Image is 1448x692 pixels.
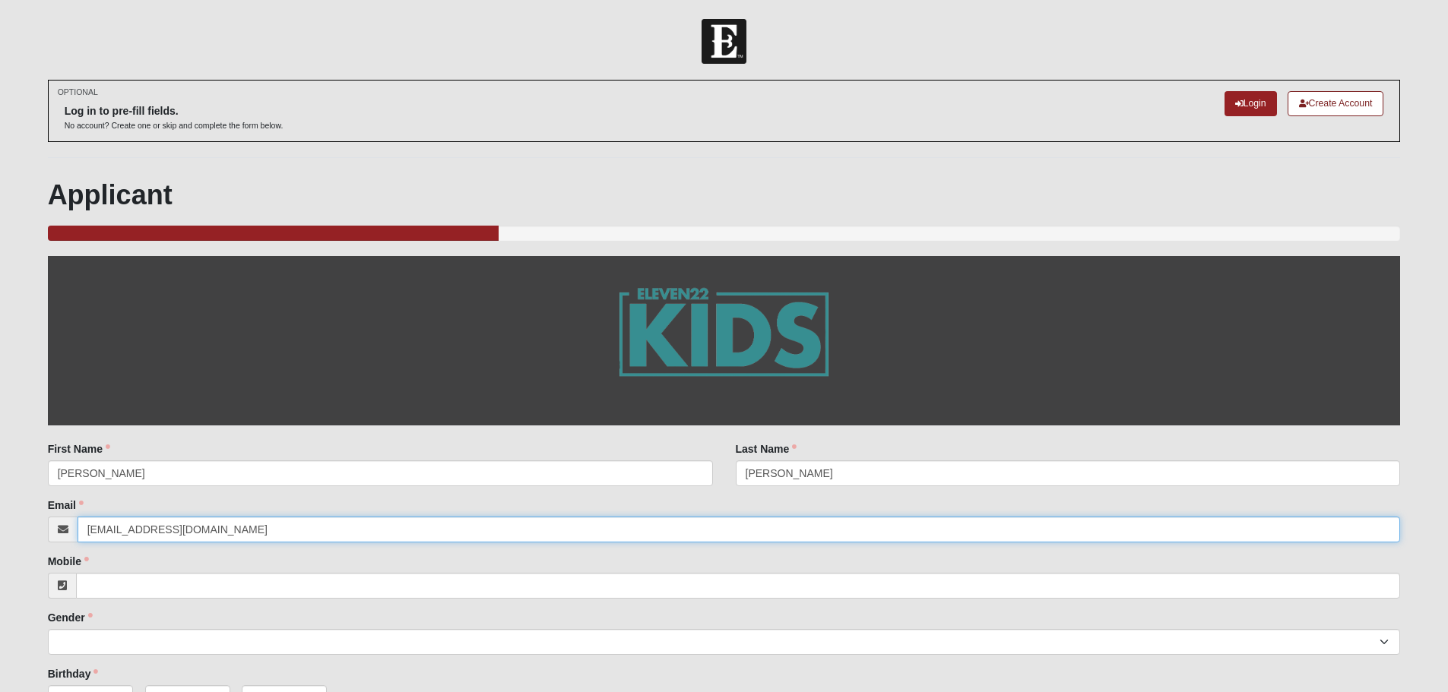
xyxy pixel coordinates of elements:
a: Create Account [1288,91,1384,116]
label: Birthday [48,666,99,681]
label: First Name [48,441,110,457]
h6: Log in to pre-fill fields. [65,105,284,118]
label: Email [48,498,84,513]
small: OPTIONAL [58,87,98,98]
label: Last Name [736,441,797,457]
label: Mobile [48,554,89,569]
label: Gender [48,610,93,625]
a: Login [1225,91,1277,116]
img: Church of Eleven22 Logo [702,19,746,64]
p: No account? Create one or skip and complete the form below. [65,120,284,131]
h1: Applicant [48,179,1401,211]
img: GetImage.ashx [589,256,860,425]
